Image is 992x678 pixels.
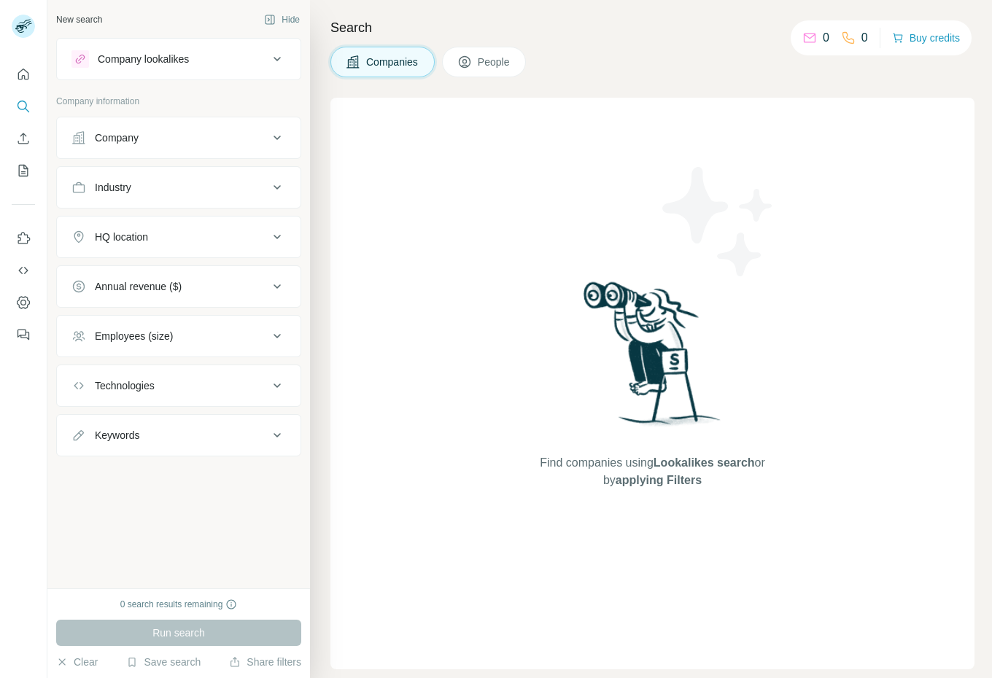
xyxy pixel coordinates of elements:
div: Industry [95,180,131,195]
button: Use Surfe API [12,257,35,284]
span: applying Filters [616,474,702,486]
span: People [478,55,511,69]
button: Search [12,93,35,120]
button: Buy credits [892,28,960,48]
div: Technologies [95,378,155,393]
p: 0 [823,29,829,47]
p: Company information [56,95,301,108]
button: Annual revenue ($) [57,269,301,304]
div: Annual revenue ($) [95,279,182,294]
button: Use Surfe on LinkedIn [12,225,35,252]
button: HQ location [57,219,301,254]
button: Company [57,120,301,155]
div: 0 search results remaining [120,598,238,611]
button: Share filters [229,655,301,669]
div: Company [95,130,139,145]
div: Company lookalikes [98,52,189,66]
div: Keywords [95,428,139,443]
button: Company lookalikes [57,42,301,77]
button: Save search [126,655,201,669]
span: Find companies using or by [535,454,769,489]
button: Quick start [12,61,35,87]
button: My lists [12,157,35,184]
button: Technologies [57,368,301,403]
span: Lookalikes search [654,456,755,469]
button: Keywords [57,418,301,453]
button: Clear [56,655,98,669]
button: Feedback [12,322,35,348]
img: Surfe Illustration - Stars [653,156,784,287]
button: Industry [57,170,301,205]
p: 0 [861,29,868,47]
div: HQ location [95,230,148,244]
button: Enrich CSV [12,125,35,152]
div: New search [56,13,102,26]
button: Employees (size) [57,319,301,354]
div: Employees (size) [95,329,173,343]
h4: Search [330,17,974,38]
span: Companies [366,55,419,69]
img: Surfe Illustration - Woman searching with binoculars [577,278,729,440]
button: Hide [254,9,310,31]
button: Dashboard [12,289,35,316]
